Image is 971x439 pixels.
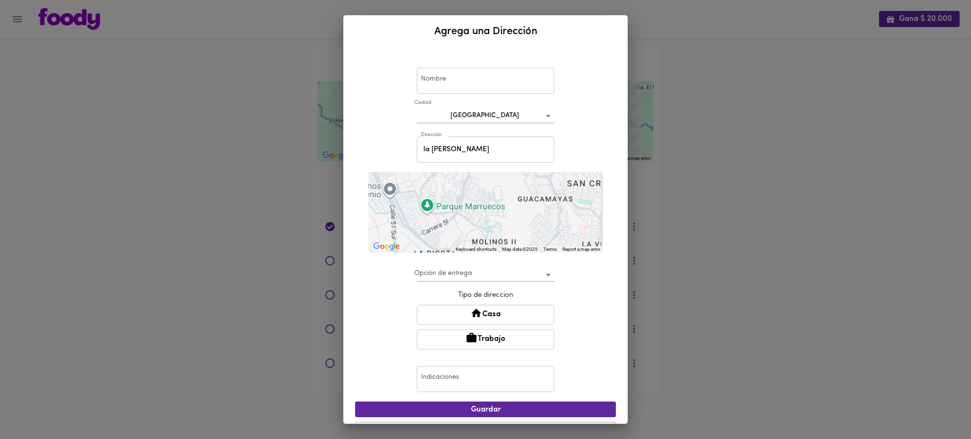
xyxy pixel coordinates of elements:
label: Ciudad [414,100,431,107]
div: ​ [417,267,554,282]
label: Opción de entrega [414,269,472,278]
a: Report a map error [562,247,600,252]
img: Google [371,240,402,253]
div: [GEOGRAPHIC_DATA] [417,109,554,123]
span: Guardar [363,405,608,414]
input: Mi Casa [417,68,554,94]
button: Casa [417,305,554,325]
h2: Agrega una Dirección [355,23,616,40]
button: Trabajo [417,329,554,349]
iframe: Messagebird Livechat Widget [916,384,962,430]
p: Tipo de direccion [417,290,554,300]
button: Guardar [355,402,616,417]
button: Keyboard shortcuts [456,246,496,253]
input: Incluye oficina, apto, piso, etc. [417,137,554,163]
a: Open this area in Google Maps (opens a new window) [371,240,402,253]
span: Map data ©2025 [502,247,538,252]
a: Terms [543,247,557,252]
input: Dejar en recepción del 7mo piso [417,366,554,392]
